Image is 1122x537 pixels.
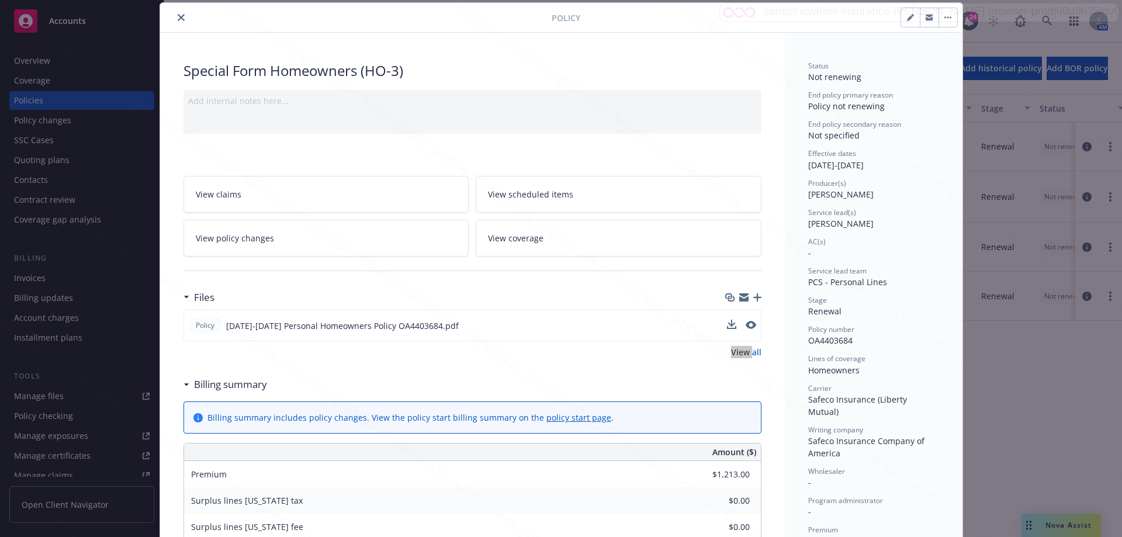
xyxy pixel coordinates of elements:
[488,188,573,200] span: View scheduled items
[207,411,614,424] div: Billing summary includes policy changes. View the policy start billing summary on the .
[476,220,761,257] a: View coverage
[731,346,761,358] a: View all
[808,90,893,100] span: End policy primary reason
[194,377,267,392] h3: Billing summary
[174,11,188,25] button: close
[808,266,867,276] span: Service lead team
[808,148,939,171] div: [DATE] - [DATE]
[191,469,227,480] span: Premium
[712,446,756,458] span: Amount ($)
[808,178,846,188] span: Producer(s)
[194,290,214,305] h3: Files
[808,525,838,535] span: Premium
[188,95,757,107] div: Add internal notes here...
[808,247,811,258] span: -
[226,320,459,332] span: [DATE]-[DATE] Personal Homeowners Policy OA4403684.pdf
[808,496,883,505] span: Program administrator
[183,176,469,213] a: View claims
[191,495,303,506] span: Surplus lines [US_STATE] tax
[681,518,757,536] input: 0.00
[808,425,863,435] span: Writing company
[808,335,853,346] span: OA4403684
[808,237,826,247] span: AC(s)
[808,148,856,158] span: Effective dates
[196,232,274,244] span: View policy changes
[808,324,854,334] span: Policy number
[808,71,861,82] span: Not renewing
[183,61,761,81] div: Special Form Homeowners (HO-3)
[552,12,580,24] span: Policy
[808,466,845,476] span: Wholesaler
[746,320,756,332] button: preview file
[476,176,761,213] a: View scheduled items
[196,188,241,200] span: View claims
[808,506,811,517] span: -
[808,383,832,393] span: Carrier
[183,377,267,392] div: Billing summary
[488,232,543,244] span: View coverage
[746,321,756,329] button: preview file
[808,354,865,363] span: Lines of coverage
[808,435,927,459] span: Safeco Insurance Company of America
[191,521,303,532] span: Surplus lines [US_STATE] fee
[808,119,901,129] span: End policy secondary reason
[808,218,874,229] span: [PERSON_NAME]
[808,101,885,112] span: Policy not renewing
[808,306,841,317] span: Renewal
[808,394,909,417] span: Safeco Insurance (Liberty Mutual)
[183,290,214,305] div: Files
[808,207,856,217] span: Service lead(s)
[546,412,611,423] a: policy start page
[808,295,827,305] span: Stage
[183,220,469,257] a: View policy changes
[727,320,736,329] button: download file
[681,466,757,483] input: 0.00
[808,364,939,376] div: Homeowners
[808,130,860,141] span: Not specified
[808,276,887,287] span: PCS - Personal Lines
[193,320,217,331] span: Policy
[808,61,829,71] span: Status
[808,189,874,200] span: [PERSON_NAME]
[727,320,736,332] button: download file
[808,477,811,488] span: -
[681,492,757,510] input: 0.00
